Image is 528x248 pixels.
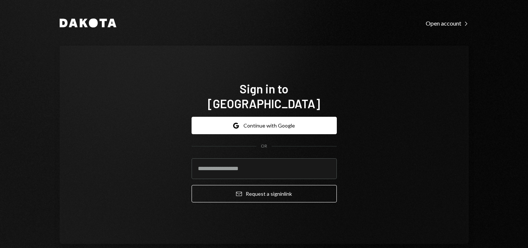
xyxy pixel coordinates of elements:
[426,20,469,27] div: Open account
[261,143,267,149] div: OR
[192,117,337,134] button: Continue with Google
[192,81,337,111] h1: Sign in to [GEOGRAPHIC_DATA]
[192,185,337,202] button: Request a signinlink
[426,19,469,27] a: Open account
